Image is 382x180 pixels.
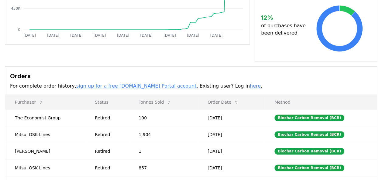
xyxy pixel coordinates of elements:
a: here [250,83,261,89]
p: Status [90,99,124,105]
div: Biochar Carbon Removal (BCR) [274,165,344,171]
tspan: [DATE] [24,33,36,38]
h3: 12 % [261,13,308,22]
div: Biochar Carbon Removal (BCR) [274,115,344,121]
h3: Orders [10,72,372,81]
td: The Economist Group [5,109,85,126]
p: Method [270,99,372,105]
button: Tonnes Sold [134,96,176,108]
button: Purchaser [10,96,48,108]
tspan: 450K [11,6,21,11]
div: Retired [95,132,124,138]
td: [DATE] [198,143,265,159]
td: [DATE] [198,159,265,176]
tspan: [DATE] [70,33,83,38]
td: Mitsui OSK Lines [5,159,85,176]
p: For complete order history, . Existing user? Log in . [10,82,372,90]
td: [DATE] [198,126,265,143]
div: Retired [95,148,124,154]
p: of purchases have been delivered [261,22,308,37]
tspan: [DATE] [47,33,59,38]
tspan: [DATE] [163,33,176,38]
tspan: [DATE] [187,33,199,38]
td: [DATE] [198,109,265,126]
td: 1,904 [129,126,198,143]
td: 100 [129,109,198,126]
div: Biochar Carbon Removal (BCR) [274,131,344,138]
div: Retired [95,165,124,171]
div: Retired [95,115,124,121]
tspan: [DATE] [94,33,106,38]
td: 857 [129,159,198,176]
td: Mitsui OSK Lines [5,126,85,143]
td: 1 [129,143,198,159]
div: Biochar Carbon Removal (BCR) [274,148,344,155]
tspan: [DATE] [210,33,223,38]
td: [PERSON_NAME] [5,143,85,159]
tspan: 0 [18,28,20,32]
tspan: [DATE] [140,33,153,38]
tspan: [DATE] [117,33,129,38]
button: Order Date [203,96,243,108]
a: sign up for a free [DOMAIN_NAME] Portal account [76,83,197,89]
